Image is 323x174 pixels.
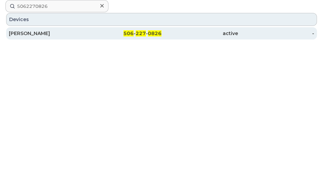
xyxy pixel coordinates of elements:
[238,30,314,37] div: -
[136,30,146,36] span: 227
[123,30,134,36] span: 506
[6,27,317,39] a: [PERSON_NAME]506-227-0826active-
[85,30,162,37] div: - -
[9,30,85,37] div: [PERSON_NAME]
[148,30,161,36] span: 0826
[161,30,238,37] div: active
